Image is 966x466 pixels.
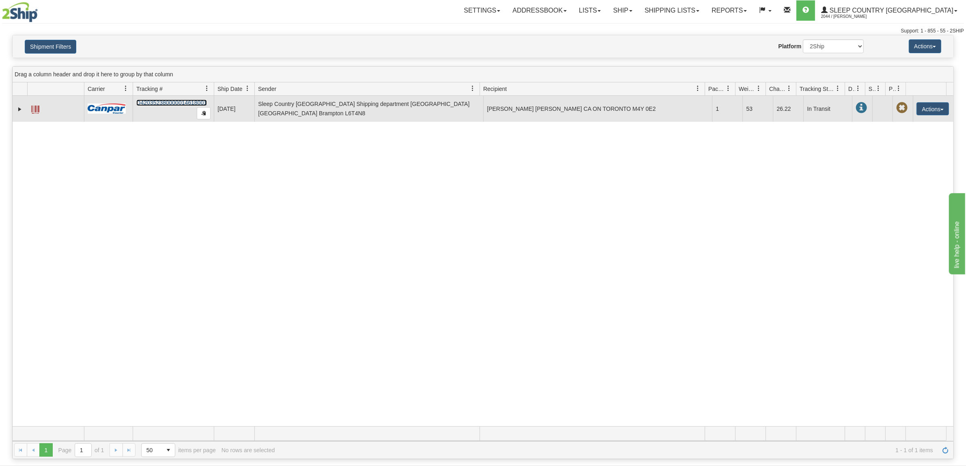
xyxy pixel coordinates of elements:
td: [DATE] [214,96,254,122]
img: logo2044.jpg [2,2,38,22]
input: Page 1 [75,444,91,457]
div: live help - online [6,5,75,15]
span: In Transit [856,102,867,114]
span: Tracking Status [800,85,835,93]
img: 14 - Canpar [88,104,126,114]
span: Pickup Status [889,85,896,93]
span: Page sizes drop down [141,443,175,457]
a: Settings [458,0,506,21]
span: Sleep Country [GEOGRAPHIC_DATA] [828,7,953,14]
span: Recipient [483,85,507,93]
a: Sleep Country [GEOGRAPHIC_DATA] 2044 / [PERSON_NAME] [815,0,964,21]
a: Tracking Status filter column settings [831,82,845,95]
td: 53 [742,96,773,122]
a: Pickup Status filter column settings [892,82,906,95]
span: Carrier [88,85,105,93]
td: 26.22 [773,96,803,122]
div: grid grouping header [13,67,953,82]
a: Addressbook [506,0,573,21]
div: Support: 1 - 855 - 55 - 2SHIP [2,28,964,35]
span: 50 [146,446,157,454]
button: Shipment Filters [25,40,76,54]
span: Ship Date [217,85,242,93]
a: Charge filter column settings [782,82,796,95]
span: items per page [141,443,216,457]
a: Refresh [939,443,952,456]
span: Page of 1 [58,443,104,457]
a: Shipment Issues filter column settings [871,82,885,95]
a: Sender filter column settings [466,82,480,95]
button: Actions [909,39,941,53]
a: Label [31,102,39,115]
td: [PERSON_NAME] [PERSON_NAME] CA ON TORONTO M4Y 0E2 [483,96,712,122]
span: Sender [258,85,276,93]
a: Delivery Status filter column settings [851,82,865,95]
a: D420352380000014618001 [136,99,207,106]
span: Weight [739,85,756,93]
span: Delivery Status [848,85,855,93]
span: 2044 / [PERSON_NAME] [821,13,882,21]
span: Page 1 [39,443,52,456]
span: Packages [708,85,725,93]
span: select [162,444,175,457]
td: 1 [712,96,742,122]
span: Pickup Not Assigned [896,102,908,114]
a: Reports [706,0,753,21]
label: Platform [779,42,802,50]
a: Expand [16,105,24,113]
a: Shipping lists [639,0,706,21]
button: Actions [917,102,949,115]
div: No rows are selected [222,447,275,453]
span: 1 - 1 of 1 items [280,447,933,453]
button: Copy to clipboard [197,107,211,119]
a: Recipient filter column settings [691,82,705,95]
span: Tracking # [136,85,163,93]
td: Sleep Country [GEOGRAPHIC_DATA] Shipping department [GEOGRAPHIC_DATA] [GEOGRAPHIC_DATA] Brampton ... [254,96,483,122]
a: Weight filter column settings [752,82,766,95]
a: Lists [573,0,607,21]
td: In Transit [803,96,852,122]
span: Shipment Issues [869,85,876,93]
span: Charge [769,85,786,93]
a: Packages filter column settings [721,82,735,95]
iframe: chat widget [947,192,965,274]
a: Tracking # filter column settings [200,82,214,95]
a: Ship [607,0,638,21]
a: Ship Date filter column settings [241,82,254,95]
a: Carrier filter column settings [119,82,133,95]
